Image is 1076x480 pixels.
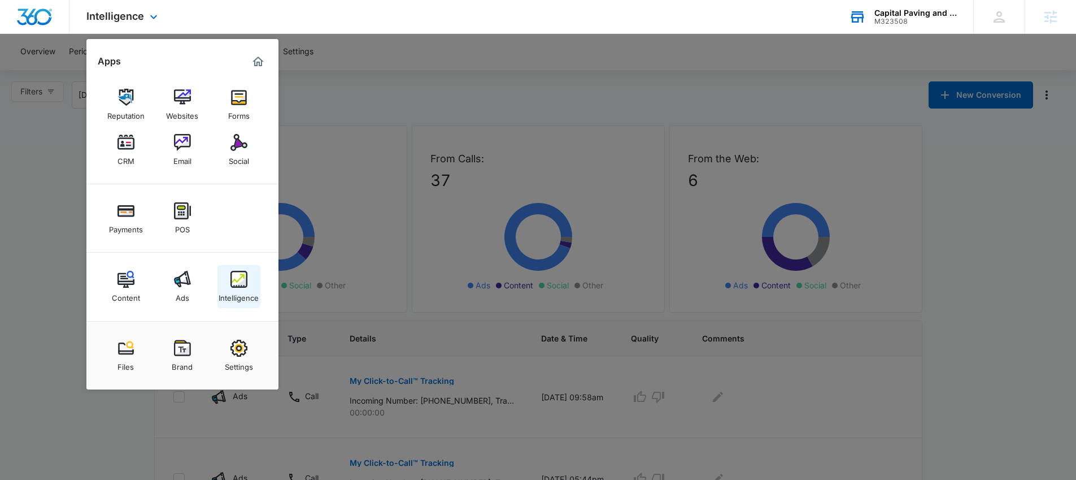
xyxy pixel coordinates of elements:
[104,197,147,240] a: Payments
[161,265,204,308] a: Ads
[104,128,147,171] a: CRM
[229,151,249,166] div: Social
[217,265,260,308] a: Intelligence
[29,29,124,38] div: Domain: [DOMAIN_NAME]
[86,10,144,22] span: Intelligence
[31,66,40,75] img: tab_domain_overview_orange.svg
[161,334,204,377] a: Brand
[874,18,957,25] div: account id
[117,357,134,371] div: Files
[228,106,250,120] div: Forms
[161,128,204,171] a: Email
[161,83,204,126] a: Websites
[172,357,193,371] div: Brand
[104,83,147,126] a: Reputation
[18,18,27,27] img: logo_orange.svg
[874,8,957,18] div: account name
[173,151,191,166] div: Email
[117,151,134,166] div: CRM
[43,67,101,74] div: Domain Overview
[219,288,259,302] div: Intelligence
[109,219,143,234] div: Payments
[176,288,189,302] div: Ads
[107,106,145,120] div: Reputation
[161,197,204,240] a: POS
[104,265,147,308] a: Content
[112,66,121,75] img: tab_keywords_by_traffic_grey.svg
[175,219,190,234] div: POS
[166,106,198,120] div: Websites
[217,128,260,171] a: Social
[225,357,253,371] div: Settings
[249,53,267,71] a: Marketing 360® Dashboard
[217,334,260,377] a: Settings
[18,29,27,38] img: website_grey.svg
[104,334,147,377] a: Files
[98,56,121,67] h2: Apps
[112,288,140,302] div: Content
[217,83,260,126] a: Forms
[125,67,190,74] div: Keywords by Traffic
[32,18,55,27] div: v 4.0.25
